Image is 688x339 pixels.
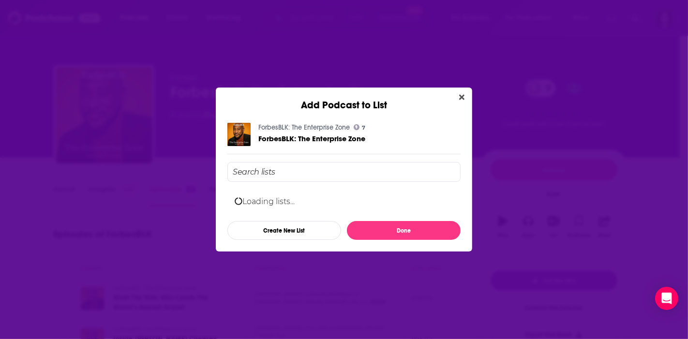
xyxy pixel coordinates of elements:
[655,287,678,310] div: Open Intercom Messenger
[347,221,461,240] button: Done
[227,162,461,240] div: Add Podcast To List
[354,124,366,130] a: 7
[455,91,468,103] button: Close
[362,126,366,130] span: 7
[216,88,472,111] div: Add Podcast to List
[227,162,461,182] input: Search lists
[227,190,461,213] div: Loading lists...
[258,123,350,132] a: ForbesBLK: The Enterprise Zone
[227,123,251,146] img: ForbesBLK: The Enterprise Zone
[258,134,365,143] a: ForbesBLK: The Enterprise Zone
[227,221,341,240] button: Create New List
